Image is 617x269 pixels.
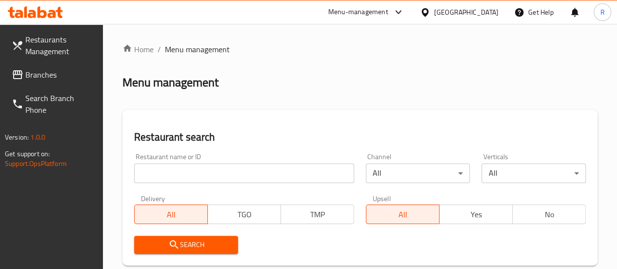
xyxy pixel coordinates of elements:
button: Yes [439,205,513,224]
span: Restaurants Management [25,34,95,57]
div: All [366,164,470,183]
h2: Menu management [122,75,219,90]
button: All [134,205,208,224]
input: Search for restaurant name or ID.. [134,164,354,183]
button: Search [134,236,239,254]
span: 1.0.0 [30,131,45,144]
li: / [158,43,161,55]
div: All [481,164,586,183]
a: Search Branch Phone [4,86,103,122]
span: No [517,207,582,222]
span: Branches [25,69,95,81]
span: Get support on: [5,147,50,160]
a: Home [122,43,154,55]
span: Yes [443,207,509,222]
span: All [370,207,436,222]
label: Upsell [373,195,391,202]
a: Restaurants Management [4,28,103,63]
button: TGO [207,205,281,224]
a: Branches [4,63,103,86]
span: R [600,7,604,18]
span: All [139,207,204,222]
span: TGO [212,207,277,222]
div: Menu-management [328,6,388,18]
span: TMP [285,207,350,222]
button: TMP [280,205,354,224]
a: Support.OpsPlatform [5,157,67,170]
h2: Restaurant search [134,130,586,145]
span: Search [142,239,231,251]
nav: breadcrumb [122,43,597,55]
span: Version: [5,131,29,144]
label: Delivery [141,195,165,202]
div: [GEOGRAPHIC_DATA] [434,7,498,18]
button: All [366,205,439,224]
button: No [512,205,586,224]
span: Search Branch Phone [25,92,95,116]
span: Menu management [165,43,230,55]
